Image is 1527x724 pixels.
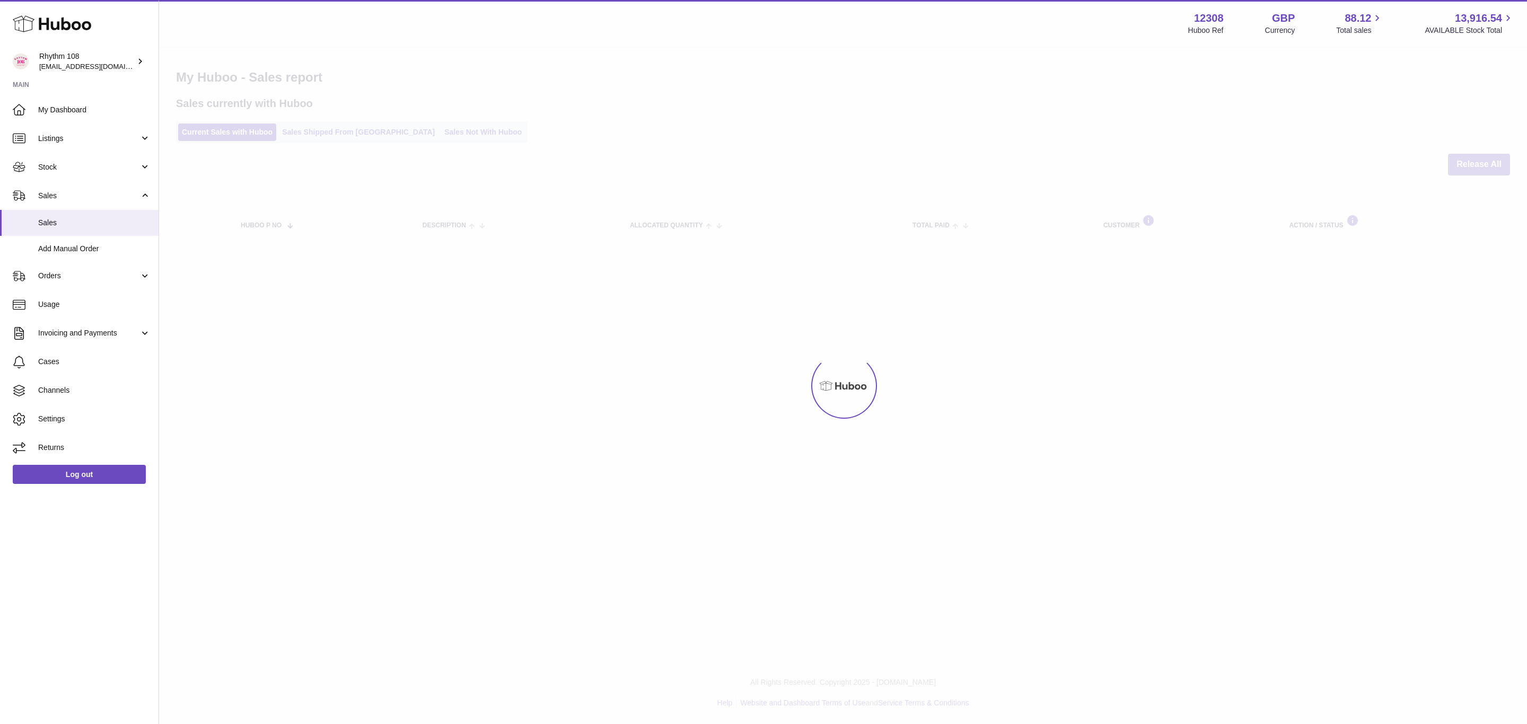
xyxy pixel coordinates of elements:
[38,271,139,281] span: Orders
[13,54,29,69] img: orders@rhythm108.com
[39,62,156,70] span: [EMAIL_ADDRESS][DOMAIN_NAME]
[38,162,139,172] span: Stock
[1425,25,1514,36] span: AVAILABLE Stock Total
[38,105,151,115] span: My Dashboard
[1188,25,1224,36] div: Huboo Ref
[38,414,151,424] span: Settings
[1272,11,1295,25] strong: GBP
[1455,11,1502,25] span: 13,916.54
[1425,11,1514,36] a: 13,916.54 AVAILABLE Stock Total
[1265,25,1295,36] div: Currency
[38,134,139,144] span: Listings
[38,328,139,338] span: Invoicing and Payments
[1336,25,1383,36] span: Total sales
[38,244,151,254] span: Add Manual Order
[38,443,151,453] span: Returns
[1345,11,1371,25] span: 88.12
[1336,11,1383,36] a: 88.12 Total sales
[38,385,151,395] span: Channels
[39,51,135,72] div: Rhythm 108
[13,465,146,484] a: Log out
[1194,11,1224,25] strong: 12308
[38,299,151,310] span: Usage
[38,218,151,228] span: Sales
[38,357,151,367] span: Cases
[38,191,139,201] span: Sales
